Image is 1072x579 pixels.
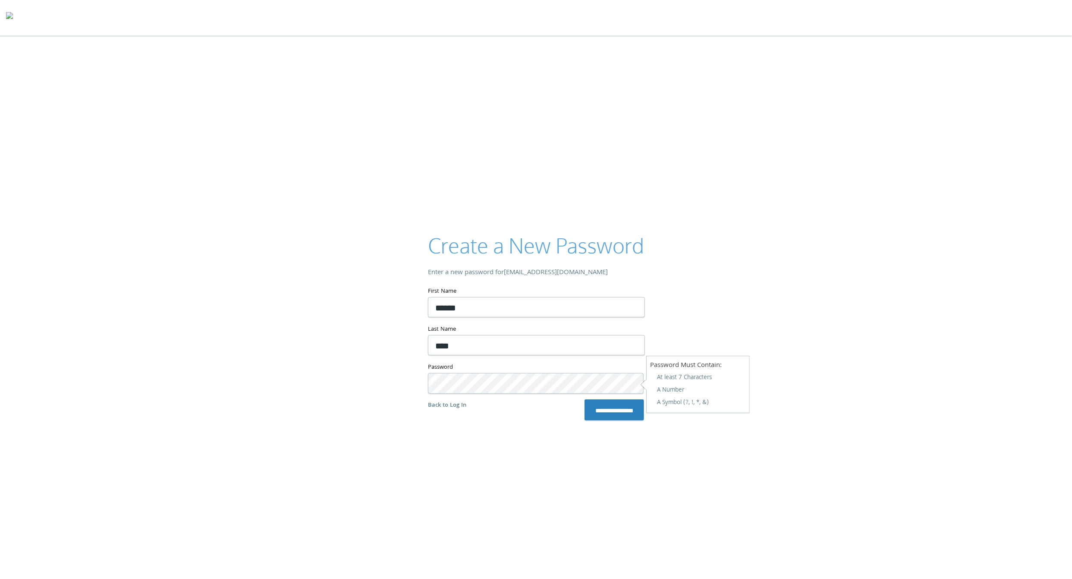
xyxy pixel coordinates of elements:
span: At least 7 Characters [650,372,746,385]
keeper-lock: Open Keeper Popup [627,301,638,312]
label: Password [428,362,644,373]
span: A Number [650,385,746,397]
span: A Symbol (?, !, *, &) [650,397,746,410]
h2: Create a New Password [428,231,644,260]
a: Back to Log In [428,401,466,410]
div: Password Must Contain: [646,356,750,413]
label: Last Name [428,324,644,335]
label: First Name [428,286,644,297]
div: Enter a new password for [EMAIL_ADDRESS][DOMAIN_NAME] [428,267,644,279]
